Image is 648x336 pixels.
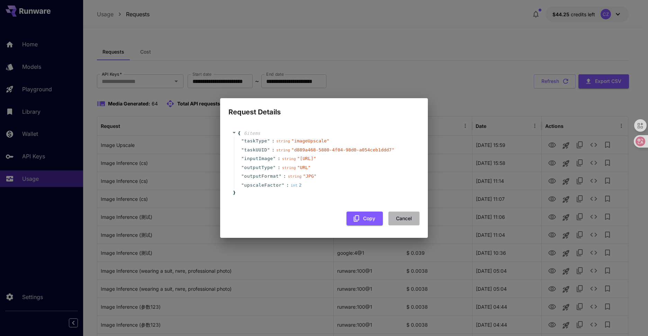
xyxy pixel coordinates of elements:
[273,165,276,170] span: "
[282,183,285,188] span: "
[272,147,274,153] span: :
[286,182,289,189] span: :
[241,138,244,143] span: "
[291,183,298,188] span: int
[244,182,281,189] span: upscaleFactor
[244,131,260,136] span: 6 item s
[241,183,244,188] span: "
[291,147,394,152] span: " d889a468-5880-4f04-98d0-a054ceb1ddd7 "
[291,138,330,143] span: " imageUpscale "
[276,139,290,143] span: string
[288,174,301,179] span: string
[232,189,236,196] span: }
[278,164,280,171] span: :
[241,165,244,170] span: "
[244,173,279,180] span: outputFormat
[278,155,280,162] span: :
[267,147,270,152] span: "
[244,164,273,171] span: outputType
[303,174,316,179] span: " JPG "
[613,303,648,336] div: 聊天小组件
[273,156,276,161] span: "
[272,138,274,144] span: :
[276,148,290,152] span: string
[297,156,316,161] span: " [URL] "
[244,155,273,162] span: inputImage
[282,166,296,170] span: string
[220,98,428,118] h2: Request Details
[297,165,311,170] span: " URL "
[283,173,286,180] span: :
[279,174,281,179] span: "
[388,212,420,226] button: Cancel
[244,138,267,144] span: taskType
[267,138,270,143] span: "
[244,147,267,153] span: taskUUID
[241,147,244,152] span: "
[346,212,383,226] button: Copy
[238,130,241,137] span: {
[282,157,296,161] span: string
[241,156,244,161] span: "
[241,174,244,179] span: "
[291,182,302,189] div: 2
[613,303,648,336] iframe: Chat Widget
